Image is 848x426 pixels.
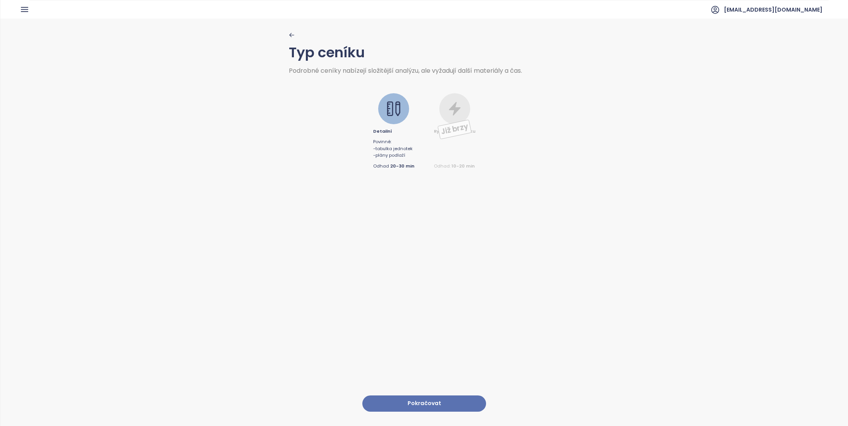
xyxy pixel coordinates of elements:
button: Pokračovat [362,395,486,412]
span: [EMAIL_ADDRESS][DOMAIN_NAME] [724,0,822,19]
span: Detailní [373,128,415,135]
span: 10-20 min [452,163,475,169]
span: - tabulka jednotek [373,145,415,152]
span: Podrobné ceníky nabízejí složitější analýzu, ale vyžadují další materiály a čas. [289,68,560,74]
span: Povinné : [373,135,415,145]
span: Již brzy [437,120,471,139]
span: - plány podlaží [373,152,415,159]
h1: Typ ceníku [289,42,560,64]
span: Odhad [373,159,415,170]
span: 20-30 min [390,163,415,169]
